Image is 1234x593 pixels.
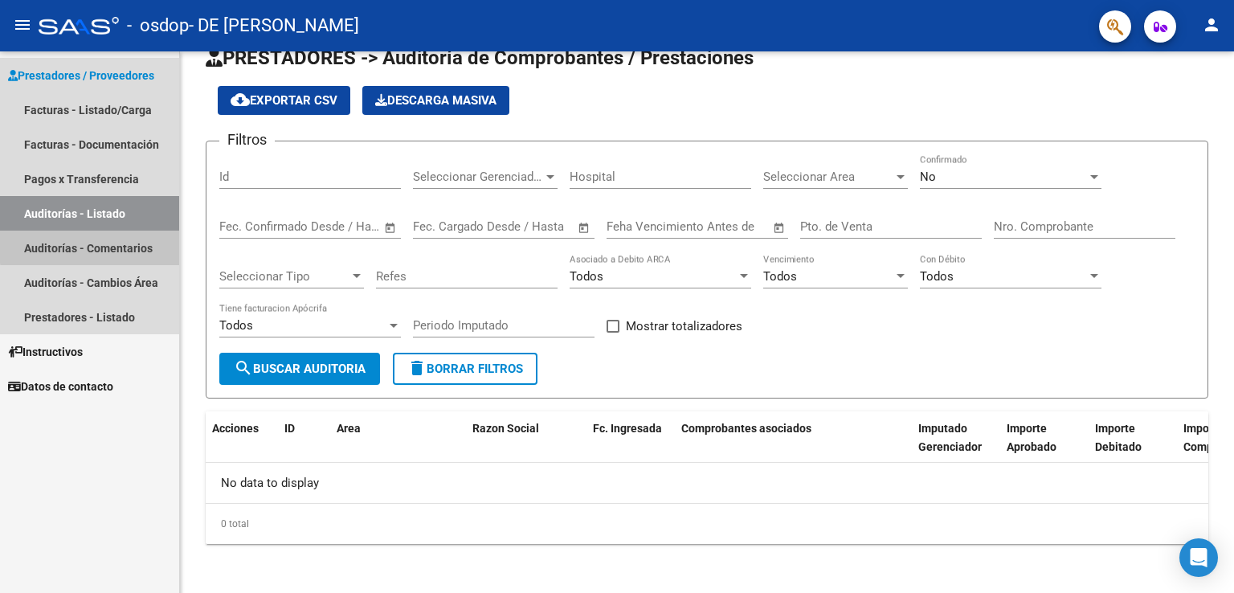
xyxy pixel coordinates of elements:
span: Borrar Filtros [407,362,523,376]
button: Borrar Filtros [393,353,537,385]
span: Todos [219,318,253,333]
span: Instructivos [8,343,83,361]
button: Open calendar [575,219,594,237]
span: Comprobantes asociados [681,422,811,435]
span: Importe Aprobado [1007,422,1056,453]
mat-icon: menu [13,15,32,35]
datatable-header-cell: Razon Social [466,411,586,482]
mat-icon: delete [407,358,427,378]
span: Datos de contacto [8,378,113,395]
span: - DE [PERSON_NAME] [189,8,359,43]
span: Razon Social [472,422,539,435]
span: Seleccionar Area [763,170,893,184]
input: End date [480,219,558,234]
div: No data to display [206,463,1208,503]
span: - osdop [127,8,189,43]
input: Start date [413,219,465,234]
mat-icon: person [1202,15,1221,35]
span: Todos [763,269,797,284]
app-download-masive: Descarga masiva de comprobantes (adjuntos) [362,86,509,115]
datatable-header-cell: Comprobantes asociados [675,411,912,482]
span: ID [284,422,295,435]
mat-icon: cloud_download [231,90,250,109]
span: Acciones [212,422,259,435]
span: Todos [570,269,603,284]
button: Open calendar [770,219,789,237]
span: Seleccionar Tipo [219,269,349,284]
span: Mostrar totalizadores [626,317,742,336]
datatable-header-cell: ID [278,411,330,482]
datatable-header-cell: Area [330,411,443,482]
div: Open Intercom Messenger [1179,538,1218,577]
span: Importe Debitado [1095,422,1142,453]
datatable-header-cell: Acciones [206,411,278,482]
button: Buscar Auditoria [219,353,380,385]
datatable-header-cell: Imputado Gerenciador [912,411,1000,482]
span: Area [337,422,361,435]
div: 0 total [206,504,1208,544]
input: End date [286,219,364,234]
button: Descarga Masiva [362,86,509,115]
span: Descarga Masiva [375,93,496,108]
span: Exportar CSV [231,93,337,108]
mat-icon: search [234,358,253,378]
span: Todos [920,269,954,284]
input: Start date [219,219,272,234]
span: Prestadores / Proveedores [8,67,154,84]
datatable-header-cell: Fc. Ingresada [586,411,675,482]
span: Imputado Gerenciador [918,422,982,453]
span: Buscar Auditoria [234,362,366,376]
span: Seleccionar Gerenciador [413,170,543,184]
button: Exportar CSV [218,86,350,115]
button: Open calendar [382,219,400,237]
h3: Filtros [219,129,275,151]
span: No [920,170,936,184]
span: PRESTADORES -> Auditoría de Comprobantes / Prestaciones [206,47,754,69]
datatable-header-cell: Importe Aprobado [1000,411,1089,482]
span: Fc. Ingresada [593,422,662,435]
datatable-header-cell: Importe Debitado [1089,411,1177,482]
